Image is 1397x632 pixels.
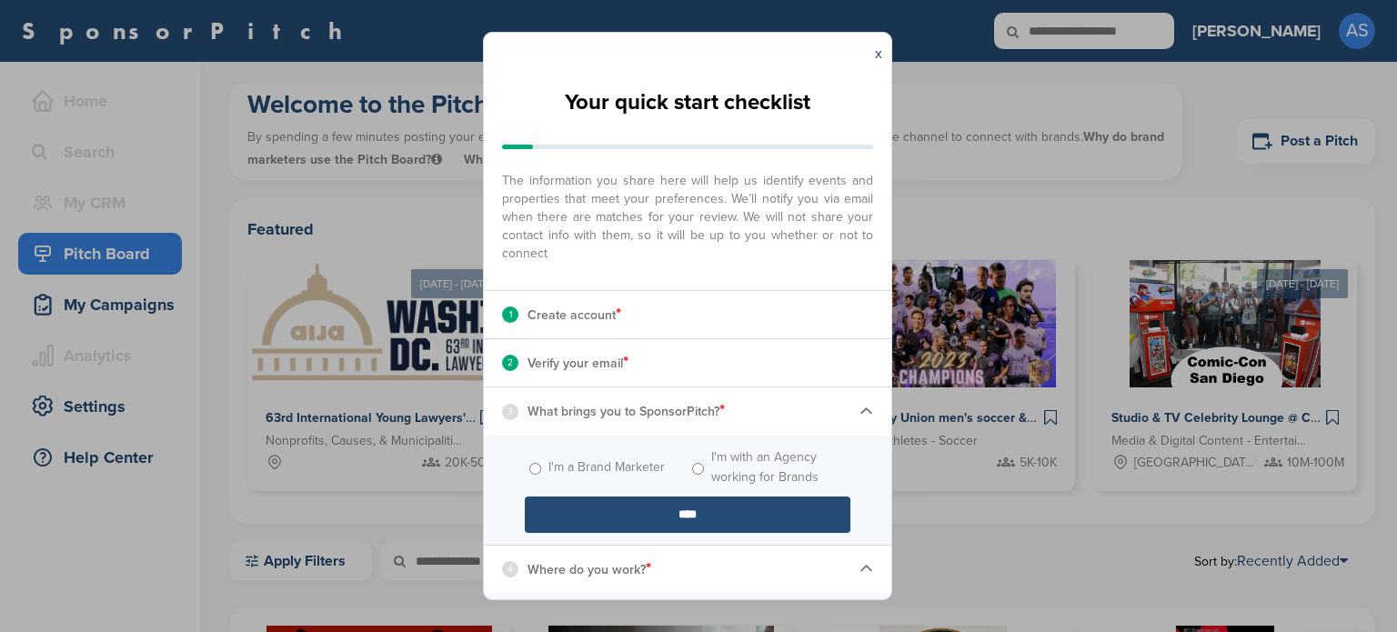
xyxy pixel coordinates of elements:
[528,351,628,375] p: Verify your email
[875,45,882,63] a: x
[711,447,850,487] label: I'm with an Agency working for Brands
[859,562,873,576] img: Checklist arrow 1
[548,457,665,477] label: I'm a Brand Marketer
[528,557,651,581] p: Where do you work?
[859,405,873,418] img: Checklist arrow 1
[502,355,518,371] div: 2
[502,561,518,577] div: 4
[565,83,810,123] h2: Your quick start checklist
[528,399,725,423] p: What brings you to SponsorPitch?
[528,303,621,326] p: Create account
[502,163,873,263] span: The information you share here will help us identify events and properties that meet your prefere...
[502,306,518,323] div: 1
[502,404,518,420] div: 3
